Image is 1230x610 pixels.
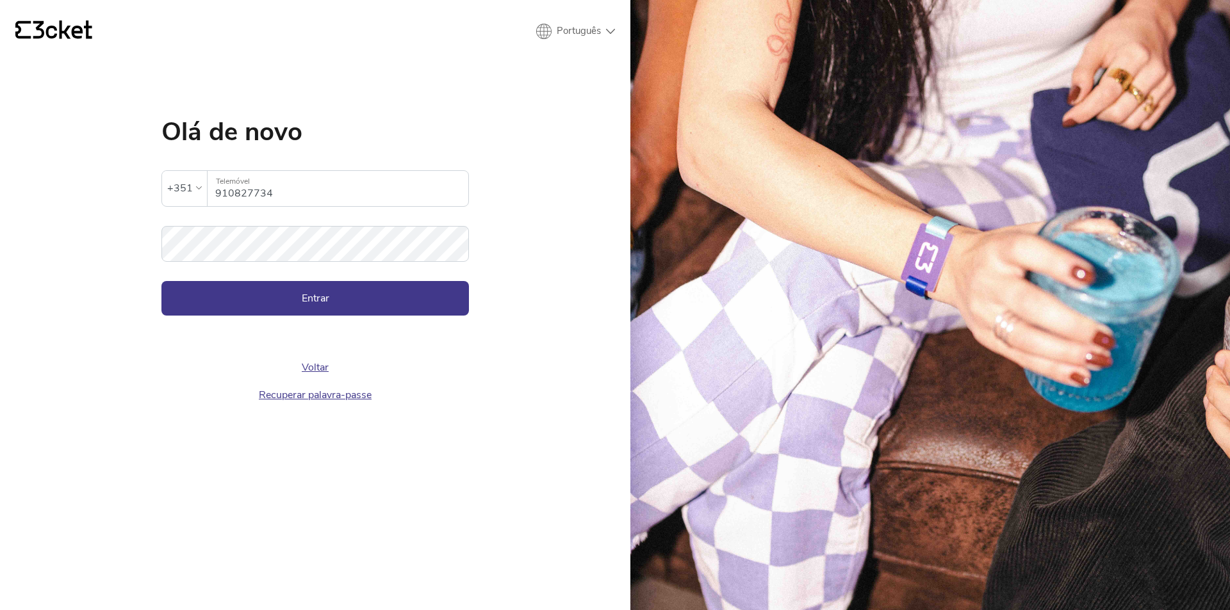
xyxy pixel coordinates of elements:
h1: Olá de novo [161,119,469,145]
a: Recuperar palavra-passe [259,388,372,402]
div: +351 [167,179,193,198]
a: Voltar [302,360,329,374]
input: Telemóvel [215,171,468,206]
a: {' '} [15,20,92,42]
button: Entrar [161,281,469,316]
label: Palavra-passe [161,226,469,247]
label: Telemóvel [208,171,468,192]
g: {' '} [15,21,31,39]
